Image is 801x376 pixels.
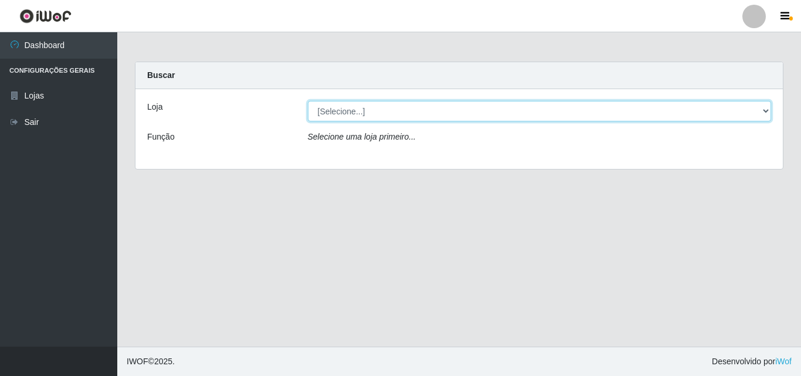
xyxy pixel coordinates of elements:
[147,70,175,80] strong: Buscar
[147,131,175,143] label: Função
[712,355,792,368] span: Desenvolvido por
[127,355,175,368] span: © 2025 .
[147,101,162,113] label: Loja
[308,132,416,141] i: Selecione uma loja primeiro...
[19,9,72,23] img: CoreUI Logo
[127,357,148,366] span: IWOF
[775,357,792,366] a: iWof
